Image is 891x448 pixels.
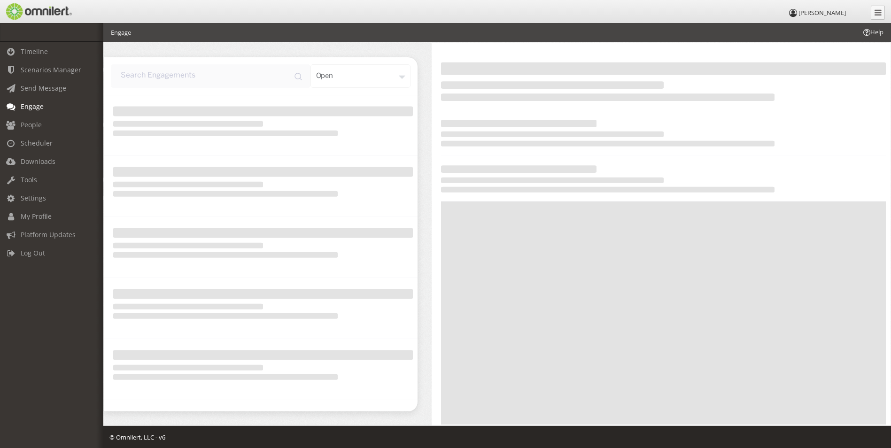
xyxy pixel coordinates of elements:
span: Log Out [21,248,45,257]
span: Downloads [21,157,55,166]
span: Tools [21,175,37,184]
span: Engage [21,102,44,111]
span: Timeline [21,47,48,56]
span: Settings [21,193,46,202]
span: Platform Updates [21,230,76,239]
span: [PERSON_NAME] [798,8,846,17]
a: Collapse Menu [871,6,885,20]
span: Help [862,28,883,37]
span: People [21,120,42,129]
span: Scenarios Manager [21,65,81,74]
img: Omnilert [5,3,72,20]
span: My Profile [21,212,52,221]
span: © Omnilert, LLC - v6 [109,433,165,441]
div: open [310,64,411,88]
li: Engage [111,28,131,37]
span: Scheduler [21,139,53,147]
input: input [111,64,310,88]
span: Send Message [21,84,66,93]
